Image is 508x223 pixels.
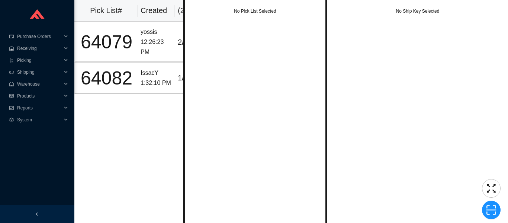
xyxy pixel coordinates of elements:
span: Purchase Orders [17,31,62,42]
span: Shipping [17,66,62,78]
div: yossis [141,27,172,37]
span: Reports [17,102,62,114]
div: 1:32:10 PM [141,78,172,88]
span: System [17,114,62,126]
span: fullscreen [482,183,500,194]
span: fund [9,106,14,110]
span: scan [482,204,500,216]
div: No Pick List Selected [185,7,326,15]
span: setting [9,118,14,122]
div: 12:26:23 PM [141,37,172,57]
div: No Ship Key Selected [327,7,508,15]
div: 64079 [78,33,135,51]
div: ( 2 ) [178,4,202,17]
div: 64082 [78,69,135,87]
div: IssacY [141,68,172,78]
span: Warehouse [17,78,62,90]
span: read [9,94,14,98]
button: fullscreen [482,179,501,198]
span: credit-card [9,34,14,39]
span: left [35,212,39,216]
div: 2 / 34 [178,36,200,48]
div: 1 / 24 [178,72,200,84]
span: Picking [17,54,62,66]
span: Products [17,90,62,102]
span: Receiving [17,42,62,54]
button: scan [482,201,501,219]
